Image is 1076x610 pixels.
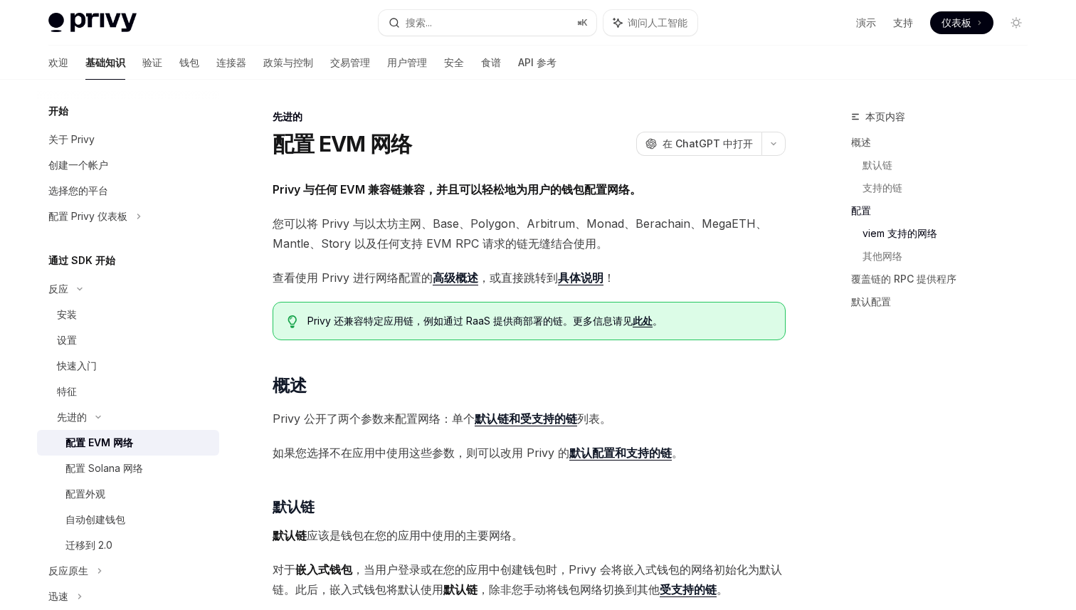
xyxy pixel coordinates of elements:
[179,56,199,68] font: 钱包
[65,462,143,474] font: 配置 Solana 网络
[481,56,501,68] font: 食谱
[273,411,475,426] font: Privy 公开了两个参数来配置网络：单个
[48,184,108,196] font: 选择您的平台
[37,532,219,558] a: 迁移到 2.0
[48,159,108,171] font: 创建一个帐户
[865,110,905,122] font: 本页内容
[481,46,501,80] a: 食谱
[520,411,577,426] a: 受支持的链
[518,56,557,68] font: API 参考
[660,582,717,597] a: 受支持的链
[444,46,464,80] a: 安全
[48,46,68,80] a: 欢迎
[863,177,1039,199] a: 支持的链
[273,270,433,285] font: 查看使用 Privy 进行网络配置的
[57,359,97,372] font: 快速入门
[672,446,683,460] font: 。
[1005,11,1028,34] button: 切换暗模式
[57,308,77,320] font: 安装
[478,582,660,596] font: ，除非您手动将钱包网络切换到其他
[851,136,871,148] font: 概述
[273,562,295,577] font: 对于
[863,222,1039,245] a: viem 支持的网络
[856,16,876,30] a: 演示
[37,379,219,404] a: 特征
[57,385,77,397] font: 特征
[520,411,577,426] font: 受支持的链
[628,16,687,28] font: 询问人工智能
[577,411,600,426] font: 列表
[330,56,370,68] font: 交易管理
[433,270,478,285] font: 高级概述
[48,133,95,145] font: 关于 Privy
[48,564,88,577] font: 反应原生
[65,436,133,448] font: 配置 EVM 网络
[37,302,219,327] a: 安装
[387,46,427,80] a: 用户管理
[65,513,125,525] font: 自动创建钱包
[216,46,246,80] a: 连接器
[856,16,876,28] font: 演示
[37,127,219,152] a: 关于 Privy
[142,56,162,68] font: 验证
[603,270,615,285] font: ！
[57,334,77,346] font: 设置
[663,137,753,149] font: 在 ChatGPT 中打开
[600,411,611,426] font: 。
[851,290,1039,313] a: 默认配置
[636,132,761,156] button: 在 ChatGPT 中打开
[660,582,717,596] font: 受支持的链
[48,210,127,222] font: 配置 Privy 仪表板
[329,528,523,542] font: 是钱包在您的应用中使用的主要网络。
[37,481,219,507] a: 配置外观
[37,353,219,379] a: 快速入门
[851,199,1039,222] a: 配置
[65,488,105,500] font: 配置外观
[85,56,125,68] font: 基础知识
[37,456,219,481] a: 配置 Solana 网络
[273,498,315,515] font: 默认链
[216,56,246,68] font: 连接器
[863,227,937,239] font: viem 支持的网络
[893,16,913,28] font: 支持
[475,411,520,426] a: 默认链和
[37,430,219,456] a: 配置 EVM 网络
[387,56,427,68] font: 用户管理
[863,250,902,262] font: 其他网络
[569,446,672,460] font: 默认配置和支持的链
[37,178,219,204] a: 选择您的平台
[379,10,596,36] button: 搜索...⌘K
[518,46,557,80] a: API 参考
[273,446,569,460] font: 如果您选择不在应用中使用这些参数，则可以改用 Privy 的
[48,283,68,295] font: 反应
[295,562,352,577] font: 嵌入式钱包
[633,315,653,327] a: 此处
[558,270,603,285] a: 具体说明
[273,131,411,157] font: 配置 EVM 网络
[406,16,432,28] font: 搜索...
[581,17,588,28] font: K
[37,152,219,178] a: 创建一个帐户
[48,13,137,33] img: 灯光标志
[717,582,728,596] font: 。
[863,182,902,194] font: 支持的链
[478,270,558,285] font: ，或直接跳转到
[142,46,162,80] a: 验证
[273,216,767,251] font: 您可以将 Privy 与以太坊主网、Base、Polygon、Arbitrum、Monad、Berachain、MegaETH、Mantle、Story 以及任何支持 EVM RPC 请求的链无...
[444,56,464,68] font: 安全
[307,315,633,327] font: Privy 还兼容特定应用链，例如通过 RaaS 提供商部署的链。更多信息请见
[941,16,971,28] font: 仪表板
[863,154,1039,177] a: 默认链
[577,17,581,28] font: ⌘
[65,539,112,551] font: 迁移到 2.0
[263,56,313,68] font: 政策与控制
[48,56,68,68] font: 欢迎
[273,110,302,122] font: 先进的
[273,528,307,542] font: 默认链
[37,327,219,353] a: 设置
[48,590,68,602] font: 迅速
[37,507,219,532] a: 自动创建钱包
[273,375,306,396] font: 概述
